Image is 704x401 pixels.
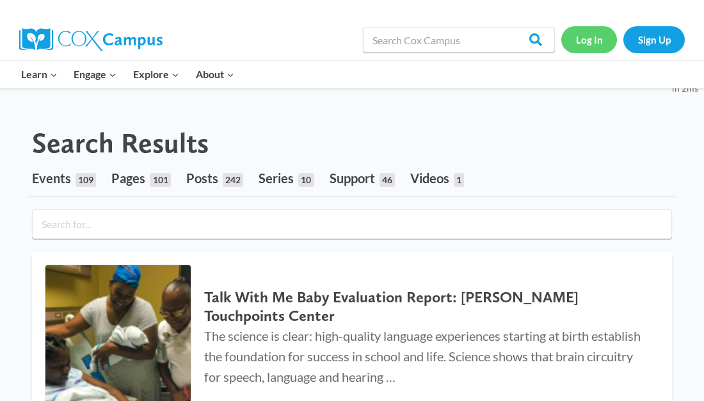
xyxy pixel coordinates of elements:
[561,26,685,53] nav: Secondary Navigation
[186,160,243,196] a: Posts242
[13,61,66,88] button: Child menu of Learn
[76,173,96,187] span: 109
[32,160,96,196] a: Events109
[32,209,672,239] input: Search for...
[32,170,71,186] span: Events
[204,288,646,325] h2: Talk With Me Baby Evaluation Report: [PERSON_NAME] Touchpoints Center
[188,61,243,88] button: Child menu of About
[19,28,163,51] img: Cox Campus
[259,160,314,196] a: Series10
[13,61,242,88] nav: Primary Navigation
[298,173,314,187] span: 10
[561,26,617,53] a: Log In
[223,173,243,187] span: 242
[204,328,641,384] span: The science is clear: high-quality language experiences starting at birth establish the foundatio...
[363,27,555,53] input: Search Cox Campus
[32,126,209,160] h1: Search Results
[186,170,218,186] span: Posts
[125,61,188,88] button: Child menu of Explore
[66,61,125,88] button: Child menu of Engage
[111,160,170,196] a: Pages101
[150,173,170,187] span: 101
[330,170,375,186] span: Support
[330,160,395,196] a: Support46
[380,173,395,187] span: 46
[410,160,464,196] a: Videos1
[111,170,145,186] span: Pages
[410,170,449,186] span: Videos
[454,173,464,187] span: 1
[259,170,294,186] span: Series
[623,26,685,53] a: Sign Up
